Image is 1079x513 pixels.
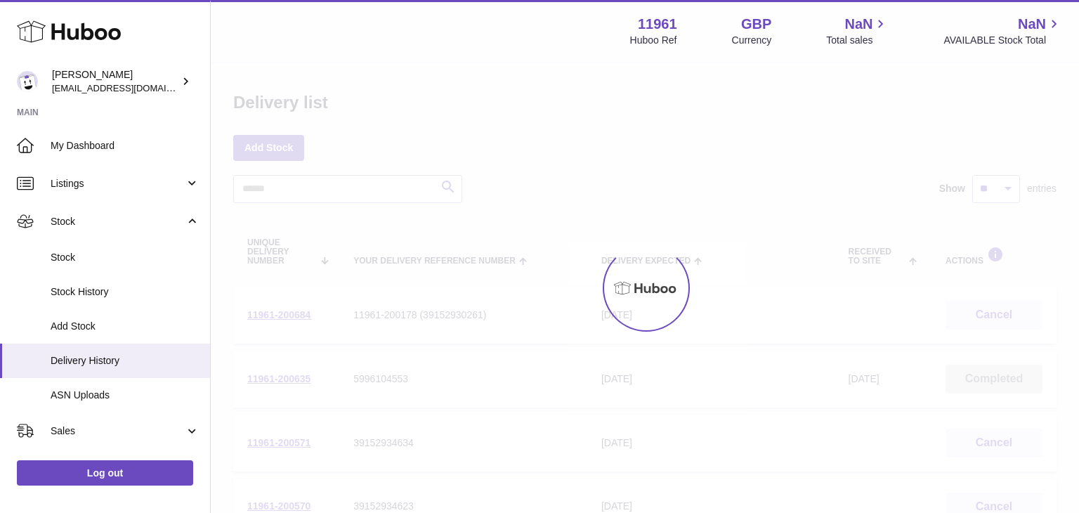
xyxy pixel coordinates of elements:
[943,34,1062,47] span: AVAILABLE Stock Total
[51,320,200,333] span: Add Stock
[943,15,1062,47] a: NaN AVAILABLE Stock Total
[52,82,207,93] span: [EMAIL_ADDRESS][DOMAIN_NAME]
[51,424,185,438] span: Sales
[17,71,38,92] img: internalAdmin-11961@internal.huboo.com
[732,34,772,47] div: Currency
[51,389,200,402] span: ASN Uploads
[630,34,677,47] div: Huboo Ref
[826,34,889,47] span: Total sales
[51,285,200,299] span: Stock History
[51,354,200,368] span: Delivery History
[826,15,889,47] a: NaN Total sales
[741,15,771,34] strong: GBP
[844,15,872,34] span: NaN
[17,460,193,486] a: Log out
[51,139,200,152] span: My Dashboard
[52,68,178,95] div: [PERSON_NAME]
[51,177,185,190] span: Listings
[638,15,677,34] strong: 11961
[51,215,185,228] span: Stock
[1018,15,1046,34] span: NaN
[51,251,200,264] span: Stock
